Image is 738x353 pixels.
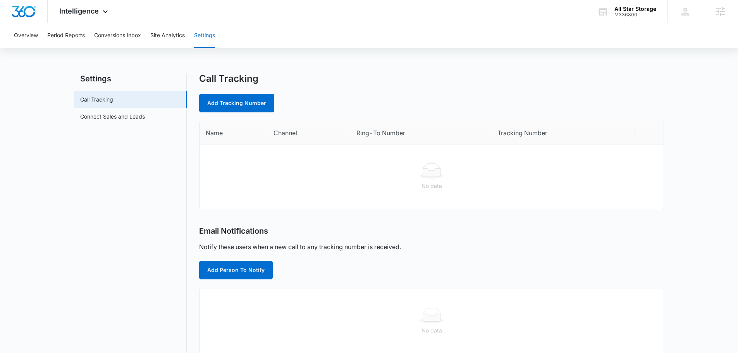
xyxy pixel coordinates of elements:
[491,122,635,145] th: Tracking Number
[614,12,656,17] div: account id
[80,95,113,103] a: Call Tracking
[614,6,656,12] div: account name
[74,73,187,84] h2: Settings
[206,182,657,190] div: No data
[150,23,185,48] button: Site Analytics
[350,122,491,145] th: Ring-To Number
[94,23,141,48] button: Conversions Inbox
[194,23,215,48] button: Settings
[199,226,268,236] h2: Email Notifications
[59,7,99,15] span: Intelligence
[200,122,267,145] th: Name
[47,23,85,48] button: Period Reports
[267,122,350,145] th: Channel
[199,73,258,84] h1: Call Tracking
[199,94,274,112] a: Add Tracking Number
[206,326,657,335] div: No data
[14,23,38,48] button: Overview
[199,242,401,251] p: Notify these users when a new call to any tracking number is received.
[199,261,273,279] button: Add Person To Notify
[80,112,145,121] a: Connect Sales and Leads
